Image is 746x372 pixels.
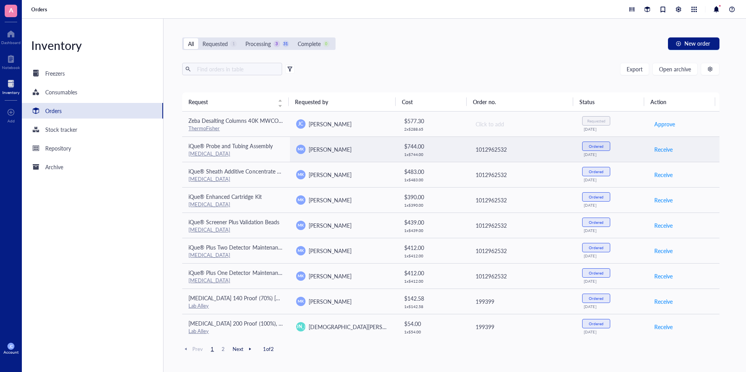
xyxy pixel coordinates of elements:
div: $ 439.00 [404,218,462,227]
div: 1 x $ 142.58 [404,304,462,309]
span: iQue® Plus Two Detector Maintenance Solution [188,243,305,251]
button: Receive [654,219,673,232]
a: Freezers [22,66,163,81]
div: Inventory [2,90,20,95]
th: Cost [396,92,467,111]
div: [DATE] [584,177,641,182]
button: Export [620,63,649,75]
span: Receive [654,322,673,331]
a: Orders [31,6,49,13]
div: 1 x $ 412.00 [404,253,462,258]
td: 1012962532 [469,238,576,263]
div: Stock tracker [45,125,77,134]
span: Receive [654,246,673,255]
div: 1012962532 [476,145,570,154]
div: $ 412.00 [404,243,462,252]
span: Export [627,66,643,72]
a: [MEDICAL_DATA] [188,175,230,182]
th: Action [644,92,715,111]
span: [PERSON_NAME] [309,298,352,305]
span: 1 of 2 [263,345,274,353]
div: Ordered [589,144,604,149]
span: Open archive [659,66,691,72]
div: $ 142.58 [404,294,462,303]
div: Requested [202,39,228,48]
td: 199399 [469,289,576,314]
span: Approve [654,120,675,128]
div: 1 x $ 412.00 [404,279,462,283]
span: [MEDICAL_DATA] 200 Proof (100%), Suitable for Molecular Biology [188,319,351,327]
span: Receive [654,196,673,204]
button: New order [668,37,719,50]
span: MK [298,248,304,253]
a: [MEDICAL_DATA] [188,276,230,284]
span: Request [188,97,273,106]
button: Approve [654,118,675,130]
div: Ordered [589,220,604,225]
a: [MEDICAL_DATA] [188,150,230,157]
th: Requested by [289,92,395,111]
button: Receive [654,321,673,333]
div: 31 [282,41,289,47]
div: All [188,39,194,48]
span: Next [233,345,254,353]
div: Complete [298,39,321,48]
a: [MEDICAL_DATA] [188,251,230,259]
span: Prev [182,345,203,353]
span: [MEDICAL_DATA] 140 Proof (70%) [MEDICAL_DATA] [188,294,317,302]
th: Request [182,92,289,111]
a: [MEDICAL_DATA] [188,200,230,208]
div: 1012962532 [476,221,570,230]
div: 1 x $ 439.00 [404,228,462,233]
div: 3 [274,41,280,47]
input: Find orders in table [194,63,279,75]
td: 199399 [469,314,576,339]
div: 1012962532 [476,246,570,255]
td: 1012962532 [469,136,576,162]
div: 1 x $ 390.00 [404,203,462,207]
span: iQue® Sheath Additive Concentrate Solution for Sheath Fluid [188,167,337,175]
a: Repository [22,140,163,156]
td: Click to add [469,112,576,137]
span: Receive [654,145,673,154]
div: Inventory [22,37,163,53]
button: Receive [654,244,673,257]
div: [DATE] [584,253,641,258]
a: Lab Alley [188,302,209,309]
td: 1012962532 [469,213,576,238]
div: 2 x $ 288.65 [404,127,462,131]
div: 1 [230,41,237,47]
button: Receive [654,143,673,156]
div: Add [7,119,15,123]
span: MK [298,172,304,177]
div: [DATE] [584,279,641,283]
div: Processing [245,39,271,48]
div: [DATE] [584,304,641,309]
a: ThermoFisher [188,124,220,132]
span: Receive [654,272,673,280]
span: MK [298,222,304,228]
span: iQue® Plus One Detector Maintenance Solution [188,269,305,276]
td: 1012962532 [469,162,576,187]
th: Order no. [467,92,573,111]
span: iQue® Screener Plus Validation Beads [188,218,279,226]
span: [PERSON_NAME] [309,171,352,179]
span: Receive [654,297,673,306]
div: Ordered [589,169,604,174]
span: iQue® Enhanced Cartridge Kit [188,193,261,200]
span: [PERSON_NAME] [309,145,352,153]
td: 1012962532 [469,263,576,289]
span: A [9,5,13,15]
button: Receive [654,168,673,181]
div: Orders [45,106,62,115]
div: $ 744.00 [404,142,462,151]
div: Account [4,350,19,354]
a: Inventory [2,78,20,95]
div: [DATE] [584,203,641,207]
div: 0 [323,41,330,47]
span: MK [298,298,304,304]
span: 2 [218,345,228,353]
a: Consumables [22,84,163,100]
a: Lab Alley [188,327,209,335]
span: MK [298,197,304,202]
